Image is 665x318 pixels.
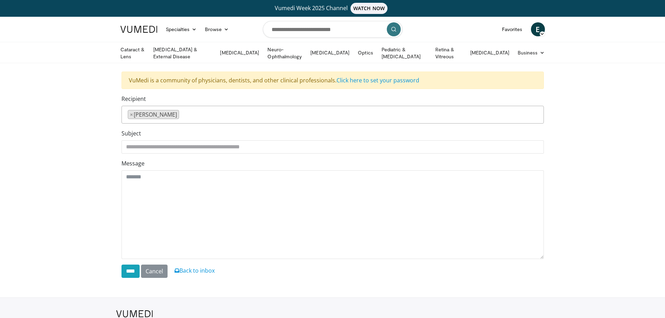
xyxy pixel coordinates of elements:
span: WATCH NOW [350,3,387,14]
label: Recipient [121,95,146,103]
a: Click here to set your password [337,76,419,84]
a: Cancel [141,265,168,278]
a: Pediatric & [MEDICAL_DATA] [377,46,431,60]
img: VuMedi Logo [116,310,153,317]
a: [MEDICAL_DATA] [466,46,513,60]
a: [MEDICAL_DATA] & External Disease [149,46,216,60]
a: Vumedi Week 2025 ChannelWATCH NOW [121,3,544,14]
a: Specialties [162,22,201,36]
a: Optics [354,46,377,60]
div: VuMedi is a community of physicians, dentists, and other clinical professionals. [121,72,544,89]
a: Browse [201,22,233,36]
a: [MEDICAL_DATA] [306,46,354,60]
a: Neuro-Ophthalmology [263,46,306,60]
a: Retina & Vitreous [431,46,466,60]
a: Cataract & Lens [116,46,149,60]
label: Subject [121,129,141,138]
a: Back to inbox [175,267,215,274]
span: × [130,110,133,119]
a: [MEDICAL_DATA] [216,46,263,60]
img: VuMedi Logo [120,26,157,33]
a: E [531,22,545,36]
input: Search topics, interventions [263,21,402,38]
li: Michael Singer [128,110,179,119]
label: Message [121,159,145,168]
a: Favorites [498,22,527,36]
a: Business [513,46,549,60]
